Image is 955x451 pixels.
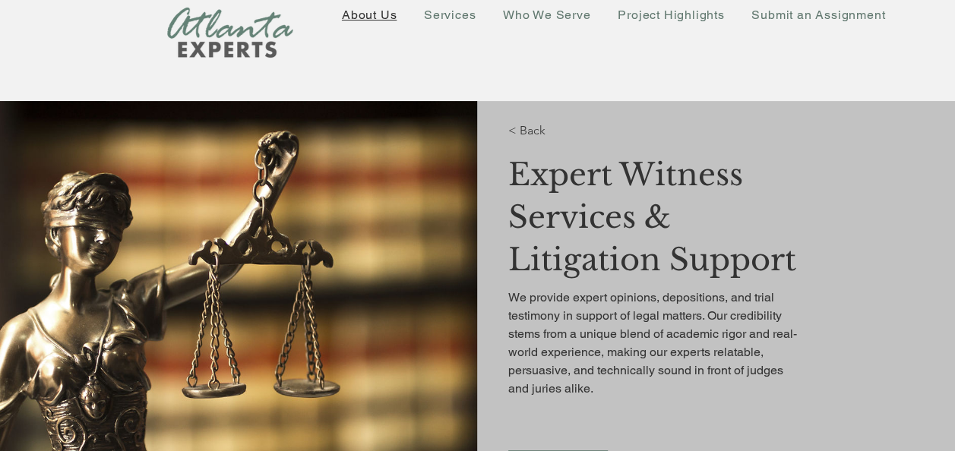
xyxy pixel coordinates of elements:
[503,8,591,22] span: Who We Serve
[508,117,596,144] a: < Back
[618,8,724,22] span: Project Highlights
[167,7,293,58] img: New Logo Transparent Background_edited.png
[424,8,476,22] span: Services
[342,8,397,22] span: About Us
[508,290,797,396] span: We provide expert opinions, depositions, and trial testimony in support of legal matters. Our cre...
[508,122,545,139] span: < Back
[508,156,796,279] span: Expert Witness Services & Litigation Support
[751,8,885,22] span: Submit an Assignment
